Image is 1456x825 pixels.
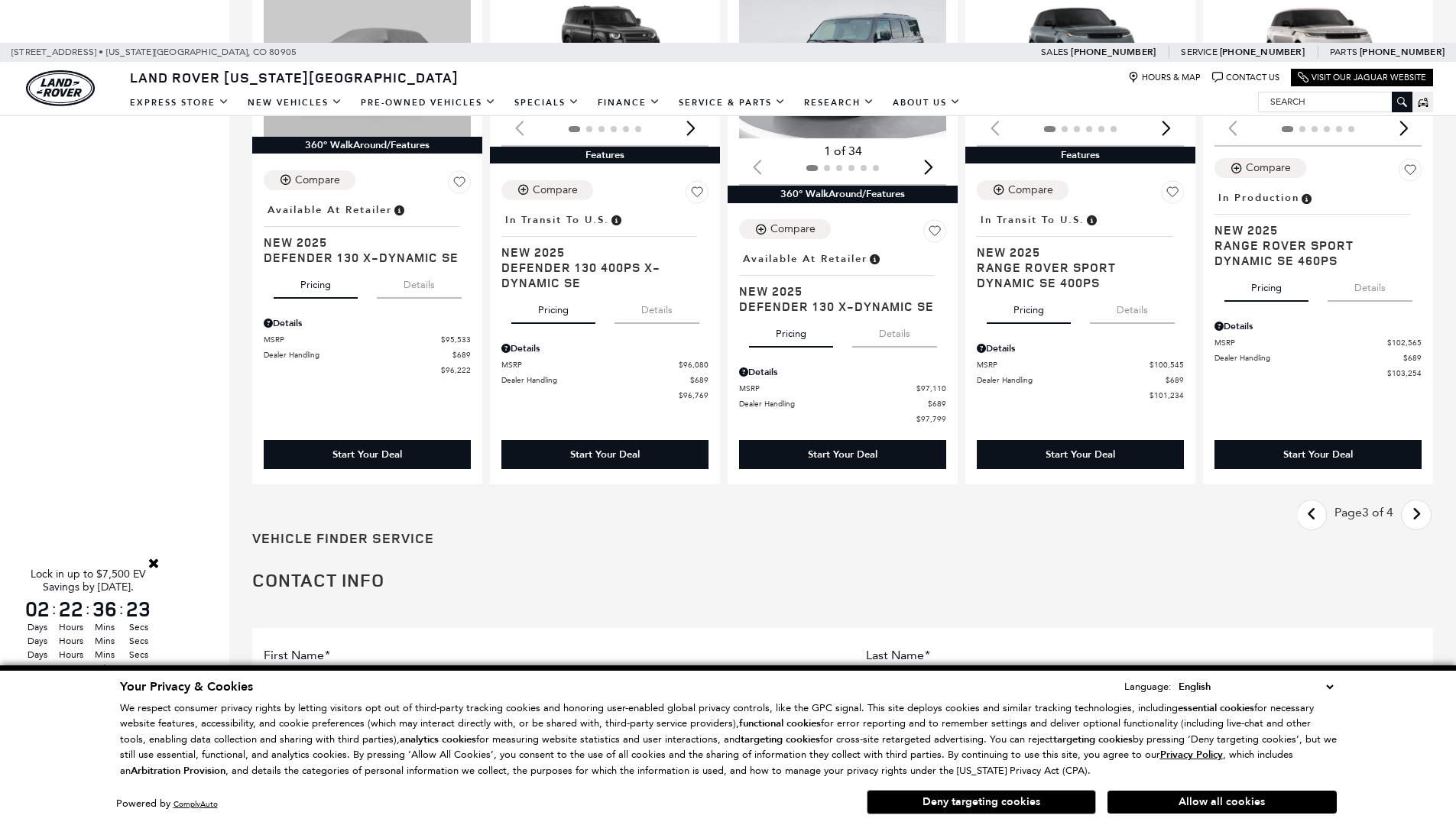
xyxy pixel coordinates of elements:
[1246,161,1291,175] div: Compare
[981,212,1085,228] span: In Transit to U.S.
[264,250,459,265] span: Defender 130 X-Dynamic SE
[977,341,1184,355] div: Pricing Details - Range Rover Sport Dynamic SE 400PS
[57,634,86,648] span: Hours
[916,413,946,425] span: $97,799
[977,390,1184,401] a: $101,234
[90,598,119,620] span: 36
[977,180,1068,200] button: Compare Vehicle
[147,556,161,570] a: Close
[609,212,623,228] span: Vehicle has shipped from factory of origin. Estimated time of delivery to Retailer is on average ...
[120,678,253,695] span: Your Privacy & Cookies
[686,180,709,209] button: Save Vehicle
[31,568,146,594] span: Lock in up to $7,500 EV Savings by [DATE].
[615,290,699,324] button: details tab
[264,235,459,250] span: New 2025
[1212,72,1279,83] a: Contact Us
[1214,367,1422,379] a: $103,254
[739,143,946,160] div: 1 of 34
[116,799,218,809] div: Powered by
[1360,46,1445,58] a: [PHONE_NUMBER]
[119,597,124,620] span: :
[400,733,476,746] strong: analytics cookies
[1107,791,1337,814] button: Allow all cookies
[1071,46,1156,58] a: [PHONE_NUMBER]
[1008,183,1053,197] div: Compare
[501,374,709,386] a: Dealer Handling $689
[121,89,238,116] a: EXPRESS STORE
[589,89,670,116] a: Finance
[739,248,946,314] a: Available at RetailerNew 2025Defender 130 X-Dynamic SE
[741,733,820,746] strong: targeting cookies
[252,530,1433,547] h3: Vehicle Finder Service
[23,662,52,675] span: Days
[501,374,690,386] span: Dealer Handling
[739,365,946,379] div: Pricing Details - Defender 130 X-Dynamic SE
[264,334,441,345] span: MSRP
[501,244,697,260] span: New 2025
[987,290,1071,324] button: pricing tab
[728,186,958,202] div: 360° WalkAround/Features
[268,202,392,218] span: Available at Retailer
[1041,47,1068,57] span: Sales
[749,314,833,348] button: pricing tab
[124,598,153,620] span: 23
[1214,158,1306,178] button: Compare Vehicle
[264,334,471,345] a: MSRP $95,533
[1214,319,1422,333] div: Pricing Details - Range Rover Sport Dynamic SE 460PS
[1387,337,1422,348] span: $102,565
[264,440,471,469] div: Start Your Deal
[1330,47,1357,57] span: Parts
[1400,502,1433,529] a: next page
[1214,337,1422,348] a: MSRP $102,565
[501,180,593,200] button: Compare Vehicle
[23,598,52,620] span: 02
[490,147,720,163] div: Features
[852,314,937,348] button: details tab
[739,283,935,299] span: New 2025
[977,440,1184,469] div: Start Your Deal
[739,299,935,314] span: Defender 130 X-Dynamic SE
[269,43,297,62] span: 80905
[808,448,877,461] div: Start Your Deal
[511,290,595,324] button: pricing tab
[264,349,452,361] span: Dealer Handling
[131,764,225,778] strong: Arbitration Provision
[264,170,355,190] button: Compare Vehicle
[923,219,946,248] button: Save Vehicle
[679,390,709,401] span: $96,769
[1393,111,1414,144] div: Next slide
[121,89,970,116] nav: Main Navigation
[1150,359,1184,370] span: $100,545
[295,173,340,187] div: Compare
[977,260,1172,290] span: Range Rover Sport Dynamic SE 400PS
[1220,46,1305,58] a: [PHONE_NUMBER]
[1150,390,1184,401] span: $101,234
[977,359,1184,370] a: MSRP $100,545
[679,359,709,370] span: $96,080
[1214,440,1422,469] div: Start Your Deal
[23,634,52,648] span: Days
[743,251,867,267] span: Available at Retailer
[1387,367,1422,379] span: $103,254
[106,43,251,62] span: [US_STATE][GEOGRAPHIC_DATA],
[1175,678,1337,695] select: Language Select
[57,648,86,662] span: Hours
[1224,268,1308,302] button: pricing tab
[977,374,1184,386] a: Dealer Handling $689
[90,648,119,662] span: Mins
[866,647,930,664] label: Last Name
[916,383,946,394] span: $97,110
[173,799,218,809] a: ComplyAuto
[392,202,406,218] span: Vehicle is in stock and ready for immediate delivery. Due to demand, availability is subject to c...
[739,398,928,409] span: Dealer Handling
[739,440,946,469] div: Start Your Deal
[1156,111,1176,144] div: Next slide
[1181,47,1217,57] span: Service
[670,89,795,116] a: Service & Parts
[252,137,482,154] div: 360° WalkAround/Features
[501,359,679,370] span: MSRP
[1299,189,1313,206] span: Vehicle is being built. Estimated time of delivery is 5-12 weeks. MSRP will be finalized when the...
[1161,180,1184,209] button: Save Vehicle
[120,700,1337,779] p: We respect consumer privacy rights by letting visitors opt out of third-party tracking cookies an...
[1214,238,1410,268] span: Range Rover Sport Dynamic SE 460PS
